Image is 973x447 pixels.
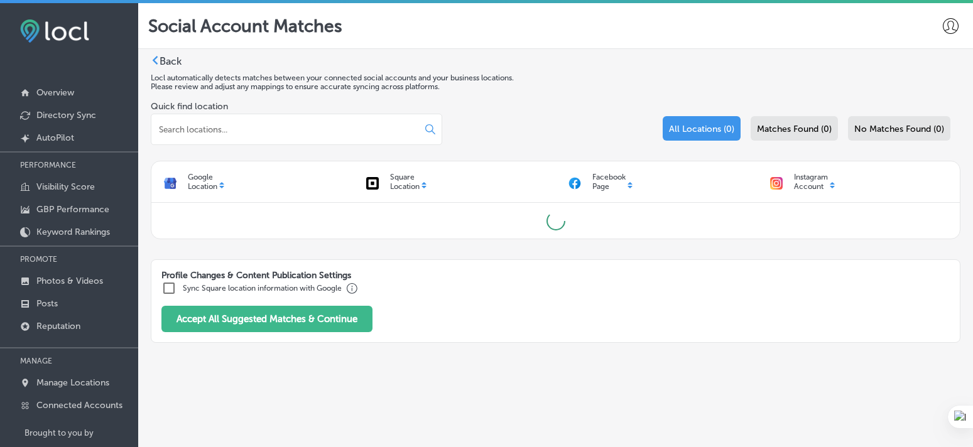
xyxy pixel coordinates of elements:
label: Quick find location [151,101,442,112]
p: Facebook Page [592,173,626,191]
p: GBP Performance [36,204,109,215]
p: Brought to you by [24,428,138,438]
p: Directory Sync [36,110,96,121]
p: Keyword Rankings [36,227,110,237]
p: Locl automatically detects matches between your connected social accounts and your business locat... [151,73,960,82]
span: Matches Found (0) [757,124,832,134]
p: Connected Accounts [36,400,122,411]
label: Sync Square location information with Google [183,284,342,293]
label: Back [160,55,182,67]
input: Search locations... [158,124,408,135]
p: Social Account Matches [148,16,342,36]
button: Accept All Suggested Matches & Continue [161,306,372,332]
p: Photos & Videos [36,276,103,286]
p: Overview [36,87,74,98]
p: Visibility Score [36,181,95,192]
img: fda3e92497d09a02dc62c9cd864e3231.png [20,19,89,43]
p: Profile Changes & Content Publication Settings [161,270,358,281]
p: Google Location [188,173,217,191]
span: No Matches Found (0) [854,124,944,134]
p: Reputation [36,321,80,331]
p: Posts [36,298,58,309]
p: Instagram Account [794,173,828,191]
p: Square Location [390,173,420,191]
p: AutoPilot [36,132,74,143]
p: Please review and adjust any mappings to ensure accurate syncing across platforms. [151,82,960,91]
p: Manage Locations [36,377,109,388]
span: All Locations (0) [669,124,734,134]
